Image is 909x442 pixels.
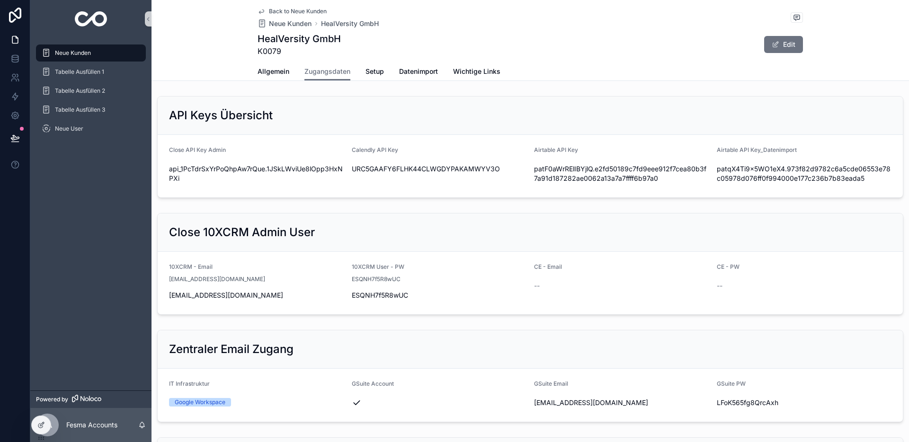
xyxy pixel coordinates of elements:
h2: Close 10XCRM Admin User [169,225,315,240]
span: GSuite Account [352,380,394,387]
img: App logo [75,11,107,27]
div: Google Workspace [175,398,225,407]
a: Back to Neue Kunden [258,8,327,15]
a: Tabelle Ausfüllen 1 [36,63,146,80]
span: Tabelle Ausfüllen 1 [55,68,104,76]
span: GSuite PW [717,380,746,387]
span: patF0aWrRElIBYjlQ.e2fd50189c7fd9eee912f7cea80b3f7a91d187282ae0062a13a7a7ffff6b97a0 [534,164,709,183]
span: [EMAIL_ADDRESS][DOMAIN_NAME] [169,291,344,300]
a: HealVersity GmbH [321,19,379,28]
span: patqX4Ti9x5WO1eX4.973f82d9782c6a5cde06553e78c05978d076ff0f994000e177c236b7b83eada5 [717,164,892,183]
span: GSuite Email [534,380,568,387]
span: Datenimport [399,67,438,76]
span: Calendly API Key [352,146,398,153]
span: Airtable API Key_Datenimport [717,146,797,153]
a: Powered by [30,390,151,408]
span: Powered by [36,396,68,403]
span: ESQNH7f5R8wUC [352,291,527,300]
a: Setup [365,63,384,82]
span: [EMAIL_ADDRESS][DOMAIN_NAME] [534,398,709,407]
a: Neue Kunden [258,19,312,28]
span: Allgemein [258,67,289,76]
span: Neue Kunden [269,19,312,28]
span: IT Infrastruktur [169,380,210,387]
a: Allgemein [258,63,289,82]
span: Zugangsdaten [304,67,350,76]
h2: API Keys Übersicht [169,108,273,123]
span: 10XCRM User - PW [352,263,404,270]
span: -- [534,281,540,291]
a: Datenimport [399,63,438,82]
span: Wichtige Links [453,67,500,76]
span: CE - Email [534,263,562,270]
span: Close API Key Admin [169,146,226,153]
span: -- [717,281,722,291]
span: URC5GAAFY6FLHK44CLWGDYPAKAMWYV3O [352,164,527,174]
a: Wichtige Links [453,63,500,82]
a: Tabelle Ausfüllen 3 [36,101,146,118]
a: Neue User [36,120,146,137]
span: CE - PW [717,263,740,270]
span: Neue User [55,125,83,133]
span: Neue Kunden [55,49,91,57]
span: LFoK565fg8QrcAxh [717,398,892,407]
button: Edit [764,36,803,53]
span: Airtable API Key [534,146,578,153]
span: K0079 [258,45,341,57]
p: Fesma Accounts [66,420,117,430]
span: ESQNH7f5R8wUC [352,275,401,283]
a: Zugangsdaten [304,63,350,81]
h1: HealVersity GmbH [258,32,341,45]
span: Setup [365,67,384,76]
span: Tabelle Ausfüllen 3 [55,106,105,114]
a: Neue Kunden [36,44,146,62]
div: scrollable content [30,38,151,150]
span: Back to Neue Kunden [269,8,327,15]
span: 10XCRM - Email [169,263,213,270]
a: Tabelle Ausfüllen 2 [36,82,146,99]
span: [EMAIL_ADDRESS][DOMAIN_NAME] [169,275,265,283]
span: api_1PcTdrSxYrPoQhpAw7rQue.1JSkLWviUe8lOpp3HxNPXi [169,164,344,183]
span: Tabelle Ausfüllen 2 [55,87,105,95]
h2: Zentraler Email Zugang [169,342,294,357]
